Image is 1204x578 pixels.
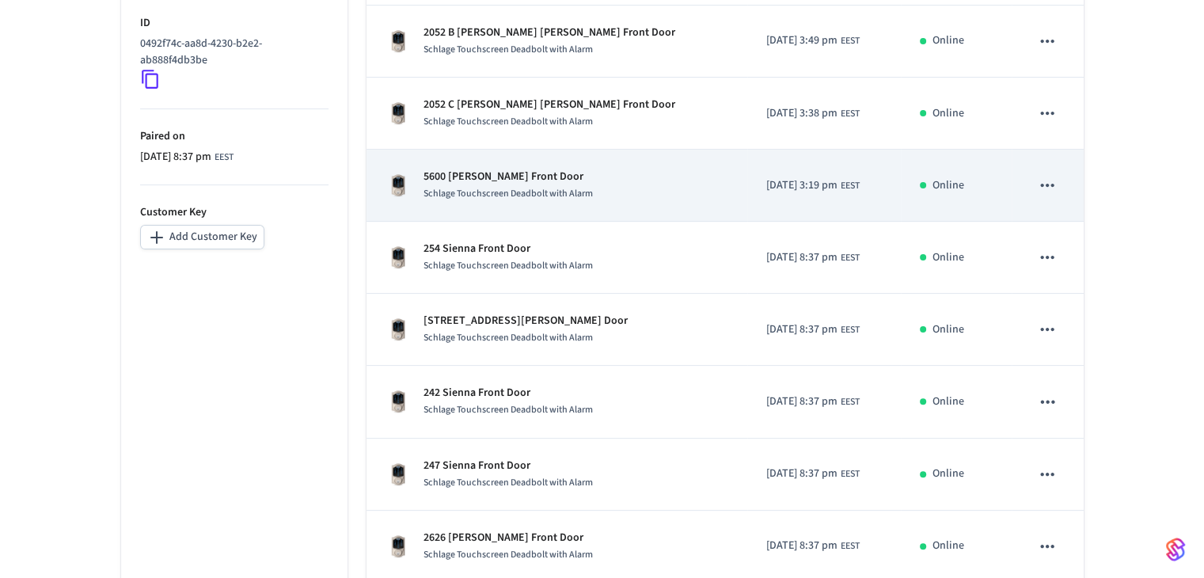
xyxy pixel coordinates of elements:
div: Europe/Bucharest [766,249,860,266]
p: ID [140,15,329,32]
div: Europe/Bucharest [766,466,860,482]
img: Schlage Sense Smart Deadbolt with Camelot Trim, Front [386,173,411,198]
span: EEST [841,34,860,48]
p: Paired on [140,128,329,145]
span: Schlage Touchscreen Deadbolt with Alarm [423,476,593,489]
img: Schlage Sense Smart Deadbolt with Camelot Trim, Front [386,389,411,414]
p: 254 Sienna Front Door [423,241,593,257]
p: Online [932,177,964,194]
span: [DATE] 8:37 pm [766,394,837,410]
p: Online [932,538,964,554]
p: 247 Sienna Front Door [423,458,593,474]
p: 242 Sienna Front Door [423,385,593,401]
button: Add Customer Key [140,225,264,249]
img: SeamLogoGradient.69752ec5.svg [1166,537,1185,562]
div: Europe/Bucharest [140,149,234,165]
p: Online [932,466,964,482]
span: Schlage Touchscreen Deadbolt with Alarm [423,331,593,344]
div: Europe/Bucharest [766,394,860,410]
span: Schlage Touchscreen Deadbolt with Alarm [423,115,593,128]
div: Europe/Bucharest [766,538,860,554]
p: Online [932,394,964,410]
span: [DATE] 3:49 pm [766,32,837,49]
span: [DATE] 8:37 pm [766,466,837,482]
img: Schlage Sense Smart Deadbolt with Camelot Trim, Front [386,317,411,342]
span: EEST [841,467,860,481]
span: [DATE] 8:37 pm [140,149,211,165]
span: [DATE] 8:37 pm [766,538,837,554]
p: 2052 B [PERSON_NAME] [PERSON_NAME] Front Door [423,25,675,41]
p: Online [932,32,964,49]
div: Europe/Bucharest [766,105,860,122]
img: Schlage Sense Smart Deadbolt with Camelot Trim, Front [386,29,411,54]
span: EEST [841,395,860,409]
span: Schlage Touchscreen Deadbolt with Alarm [423,403,593,416]
span: EEST [841,251,860,265]
p: Online [932,249,964,266]
p: 2052 C [PERSON_NAME] [PERSON_NAME] Front Door [423,97,675,113]
span: EEST [215,150,234,165]
span: EEST [841,107,860,121]
span: EEST [841,323,860,337]
img: Schlage Sense Smart Deadbolt with Camelot Trim, Front [386,534,411,559]
span: [DATE] 8:37 pm [766,249,837,266]
div: Europe/Bucharest [766,177,860,194]
span: EEST [841,539,860,553]
p: 0492f74c-aa8d-4230-b2e2-ab888f4db3be [140,36,322,69]
span: Schlage Touchscreen Deadbolt with Alarm [423,187,593,200]
p: Online [932,321,964,338]
span: EEST [841,179,860,193]
span: Schlage Touchscreen Deadbolt with Alarm [423,43,593,56]
span: Schlage Touchscreen Deadbolt with Alarm [423,259,593,272]
span: [DATE] 3:38 pm [766,105,837,122]
span: [DATE] 3:19 pm [766,177,837,194]
p: Customer Key [140,204,329,221]
img: Schlage Sense Smart Deadbolt with Camelot Trim, Front [386,101,411,126]
p: [STREET_ADDRESS][PERSON_NAME] Door [423,313,628,329]
div: Europe/Bucharest [766,321,860,338]
p: Online [932,105,964,122]
span: [DATE] 8:37 pm [766,321,837,338]
div: Europe/Bucharest [766,32,860,49]
img: Schlage Sense Smart Deadbolt with Camelot Trim, Front [386,245,411,270]
span: Schlage Touchscreen Deadbolt with Alarm [423,548,593,561]
p: 5600 [PERSON_NAME] Front Door [423,169,593,185]
img: Schlage Sense Smart Deadbolt with Camelot Trim, Front [386,462,411,487]
p: 2626 [PERSON_NAME] Front Door [423,530,593,546]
